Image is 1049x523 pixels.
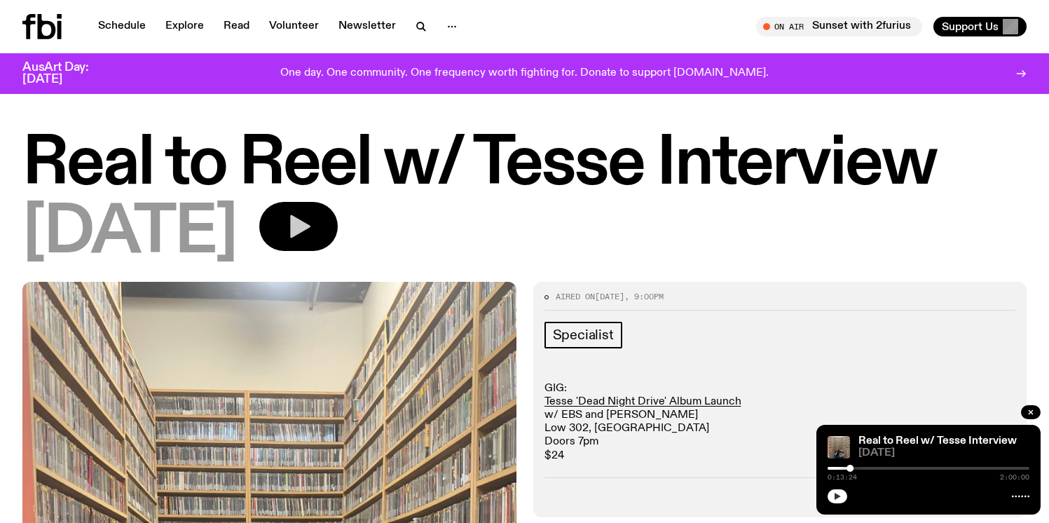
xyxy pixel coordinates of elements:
[544,322,622,348] a: Specialist
[553,327,614,343] span: Specialist
[933,17,1027,36] button: Support Us
[756,17,922,36] button: On AirSunset with 2furius
[280,67,769,80] p: One day. One community. One frequency worth fighting for. Donate to support [DOMAIN_NAME].
[330,17,404,36] a: Newsletter
[828,474,857,481] span: 0:13:24
[595,291,624,302] span: [DATE]
[157,17,212,36] a: Explore
[858,448,1029,459] span: [DATE]
[858,435,1017,447] a: Real to Reel w/ Tesse Interview
[624,291,664,302] span: , 9:00pm
[942,20,999,33] span: Support Us
[22,202,237,265] span: [DATE]
[22,62,112,86] h3: AusArt Day: [DATE]
[544,382,1016,463] p: GIG: w/ EBS and [PERSON_NAME] Low 302, [GEOGRAPHIC_DATA] Doors 7pm $24
[261,17,327,36] a: Volunteer
[215,17,258,36] a: Read
[556,291,595,302] span: Aired on
[1000,474,1029,481] span: 2:00:00
[544,396,741,407] a: Tesse 'Dead Night Drive' Album Launch
[90,17,154,36] a: Schedule
[22,133,1027,196] h1: Real to Reel w/ Tesse Interview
